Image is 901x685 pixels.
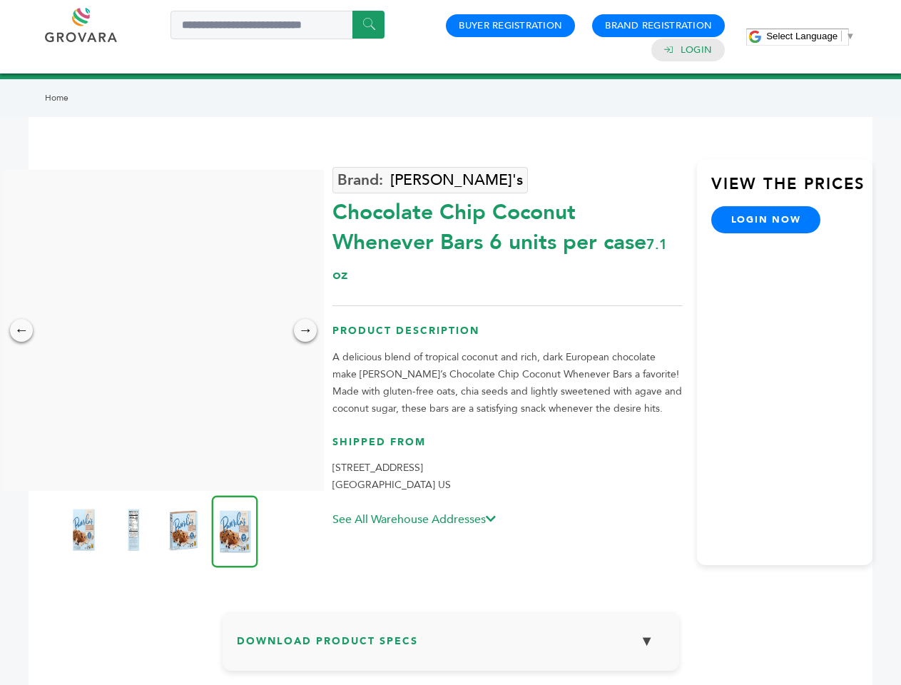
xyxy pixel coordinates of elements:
[605,19,712,32] a: Brand Registration
[10,319,33,342] div: ←
[66,502,101,559] img: Chocolate Chip Coconut Whenever Bars 6 units per case 7.1 oz Product Label
[711,173,872,206] h3: View the Prices
[766,31,855,41] a: Select Language​
[332,191,683,288] div: Chocolate Chip Coconut Whenever Bars 6 units per case
[116,502,151,559] img: Chocolate Chip Coconut Whenever Bars 6 units per case 7.1 oz Nutrition Info
[45,92,68,103] a: Home
[332,167,528,193] a: [PERSON_NAME]'s
[237,626,665,667] h3: Download Product Specs
[332,512,496,527] a: See All Warehouse Addresses
[845,31,855,41] span: ▼
[681,44,712,56] a: Login
[170,11,385,39] input: Search a product or brand...
[459,19,562,32] a: Buyer Registration
[294,319,317,342] div: →
[166,502,201,559] img: Chocolate Chip Coconut Whenever Bars 6 units per case 7.1 oz
[629,626,665,656] button: ▼
[766,31,838,41] span: Select Language
[841,31,842,41] span: ​
[332,324,683,349] h3: Product Description
[332,435,683,460] h3: Shipped From
[212,495,258,567] img: Chocolate Chip Coconut Whenever Bars 6 units per case 7.1 oz
[332,349,683,417] p: A delicious blend of tropical coconut and rich, dark European chocolate make [PERSON_NAME]’s Choc...
[711,206,821,233] a: login now
[332,460,683,494] p: [STREET_ADDRESS] [GEOGRAPHIC_DATA] US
